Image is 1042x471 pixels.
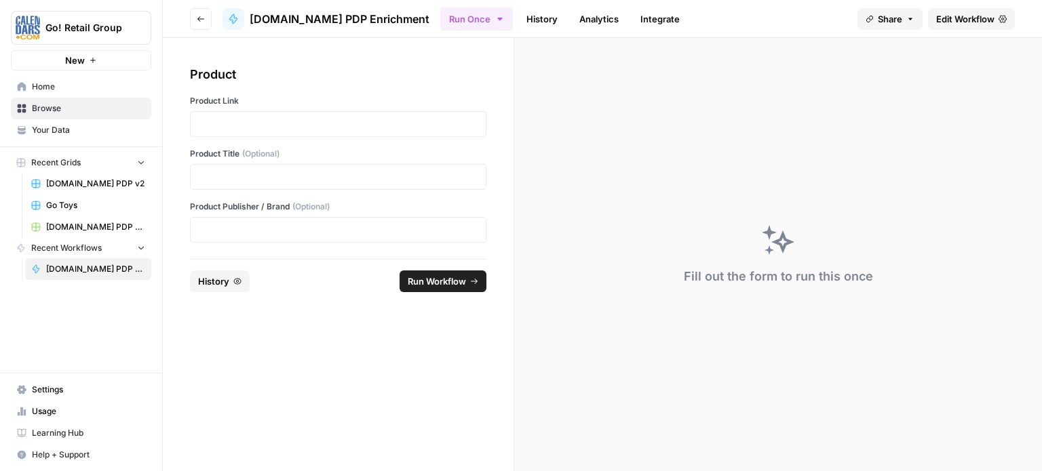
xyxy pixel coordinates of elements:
[571,8,627,30] a: Analytics
[11,119,151,141] a: Your Data
[32,405,145,417] span: Usage
[32,449,145,461] span: Help + Support
[46,178,145,190] span: [DOMAIN_NAME] PDP v2
[11,401,151,422] a: Usage
[400,270,486,292] button: Run Workflow
[292,201,330,213] span: (Optional)
[46,199,145,211] span: Go Toys
[11,444,151,466] button: Help + Support
[25,194,151,216] a: Go Toys
[684,267,873,286] div: Fill out the form to run this once
[190,270,250,292] button: History
[16,16,40,40] img: Go! Retail Group Logo
[45,21,128,35] span: Go! Retail Group
[11,50,151,70] button: New
[190,201,486,213] label: Product Publisher / Brand
[31,242,102,254] span: Recent Workflows
[32,427,145,439] span: Learning Hub
[857,8,923,30] button: Share
[65,54,85,67] span: New
[190,148,486,160] label: Product Title
[190,95,486,107] label: Product Link
[440,7,513,30] button: Run Once
[11,379,151,401] a: Settings
[46,263,145,275] span: [DOMAIN_NAME] PDP Enrichment
[518,8,566,30] a: History
[936,12,995,26] span: Edit Workflow
[11,76,151,98] a: Home
[198,274,229,288] span: History
[11,422,151,444] a: Learning Hub
[32,124,145,136] span: Your Data
[11,238,151,258] button: Recent Workflows
[11,11,151,45] button: Workspace: Go! Retail Group
[32,102,145,115] span: Browse
[32,384,145,396] span: Settings
[32,81,145,93] span: Home
[46,221,145,233] span: [DOMAIN_NAME] PDP Enrichment Grid
[223,8,429,30] a: [DOMAIN_NAME] PDP Enrichment
[632,8,688,30] a: Integrate
[25,173,151,194] a: [DOMAIN_NAME] PDP v2
[25,258,151,280] a: [DOMAIN_NAME] PDP Enrichment
[928,8,1015,30] a: Edit Workflow
[408,274,466,288] span: Run Workflow
[242,148,279,160] span: (Optional)
[25,216,151,238] a: [DOMAIN_NAME] PDP Enrichment Grid
[250,11,429,27] span: [DOMAIN_NAME] PDP Enrichment
[878,12,902,26] span: Share
[11,98,151,119] a: Browse
[31,157,81,169] span: Recent Grids
[190,65,486,84] div: Product
[11,152,151,173] button: Recent Grids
